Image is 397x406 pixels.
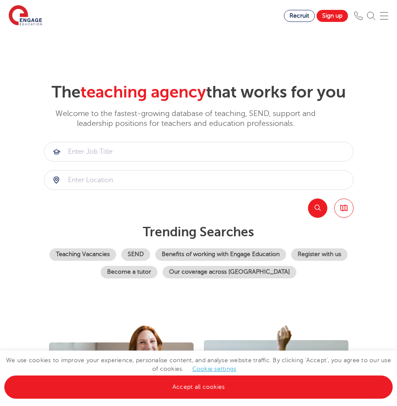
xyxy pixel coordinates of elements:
[192,366,237,372] a: Cookie settings
[291,248,348,261] a: Register with us
[9,5,42,27] img: Engage Education
[49,248,116,261] a: Teaching Vacancies
[44,171,353,189] input: Submit
[44,142,353,161] input: Submit
[44,82,354,102] h2: The that works for you
[308,198,327,218] button: Search
[44,142,354,162] div: Submit
[4,375,393,399] a: Accept all cookies
[367,12,375,20] img: Search
[289,12,309,19] span: Recruit
[354,12,363,20] img: Phone
[44,224,354,240] p: Trending searches
[163,266,296,278] a: Our coverage across [GEOGRAPHIC_DATA]
[4,357,393,390] span: We use cookies to improve your experience, personalise content, and analyse website traffic. By c...
[155,248,286,261] a: Benefits of working with Engage Education
[80,83,206,101] span: teaching agency
[317,10,348,22] a: Sign up
[284,10,315,22] a: Recruit
[44,109,328,129] p: Welcome to the fastest-growing database of teaching, SEND, support and leadership positions for t...
[101,266,157,278] a: Become a tutor
[121,248,150,261] a: SEND
[44,170,354,190] div: Submit
[380,12,388,20] img: Mobile Menu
